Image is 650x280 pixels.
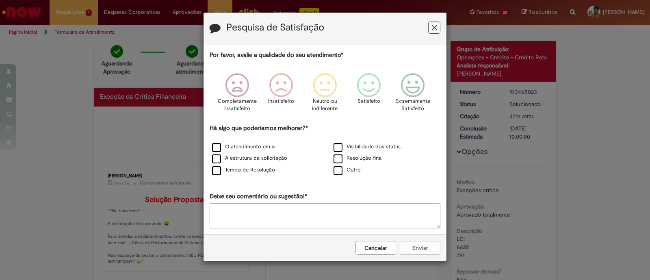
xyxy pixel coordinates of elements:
div: Há algo que poderíamos melhorar?* [210,124,440,176]
label: Resolução final [334,154,383,162]
label: A estrutura da solicitação [212,154,287,162]
div: Extremamente Satisfeito [392,67,433,123]
div: Neutro ou indiferente [304,67,346,123]
label: Outro [334,166,361,174]
div: Insatisfeito [260,67,302,123]
label: Visibilidade dos status [334,143,401,151]
div: Completamente Insatisfeito [216,67,258,123]
p: Insatisfeito [268,98,294,105]
label: Pesquisa de Satisfação [226,22,324,33]
label: Deixe seu comentário ou sugestão!* [210,192,307,201]
label: Tempo de Resolução [212,166,275,174]
label: O atendimento em si [212,143,275,151]
p: Satisfeito [357,98,380,105]
div: Satisfeito [348,67,390,123]
label: Por favor, avalie a qualidade do seu atendimento* [210,51,343,59]
p: Extremamente Satisfeito [395,98,430,113]
p: Neutro ou indiferente [310,98,340,113]
button: Cancelar [355,241,396,255]
p: Completamente Insatisfeito [218,98,257,113]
